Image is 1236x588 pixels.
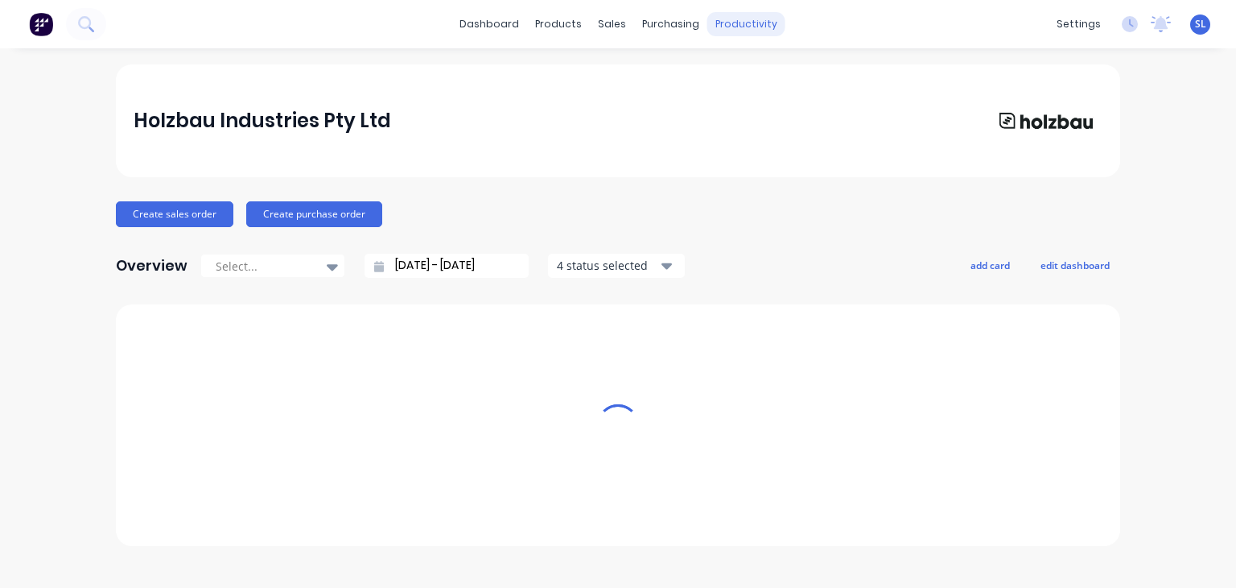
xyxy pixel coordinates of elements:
[590,12,634,36] div: sales
[634,12,707,36] div: purchasing
[116,250,187,282] div: Overview
[990,104,1102,138] img: Holzbau Industries Pty Ltd
[960,255,1020,275] button: add card
[1049,12,1109,36] div: settings
[548,254,685,278] button: 4 status selected
[29,12,53,36] img: Factory
[1030,255,1120,275] button: edit dashboard
[707,12,785,36] div: productivity
[557,257,658,274] div: 4 status selected
[527,12,590,36] div: products
[1195,17,1206,31] span: SL
[134,105,391,137] div: Holzbau Industries Pty Ltd
[451,12,527,36] a: dashboard
[116,201,233,227] button: Create sales order
[246,201,382,227] button: Create purchase order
